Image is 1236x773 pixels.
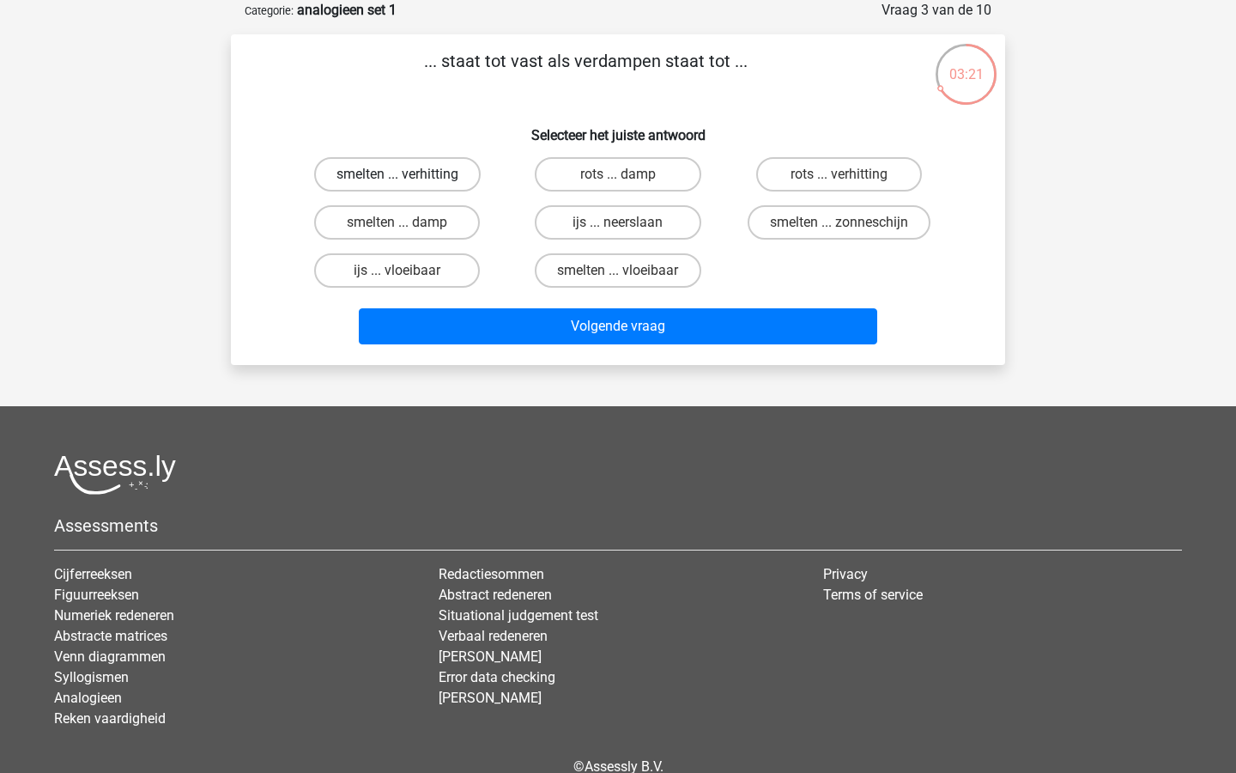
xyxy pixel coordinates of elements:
[439,607,598,624] a: Situational judgement test
[439,669,555,685] a: Error data checking
[439,648,542,665] a: [PERSON_NAME]
[54,648,166,665] a: Venn diagrammen
[258,48,913,100] p: ... staat tot vast als verdampen staat tot ...
[54,566,132,582] a: Cijferreeksen
[359,308,878,344] button: Volgende vraag
[54,669,129,685] a: Syllogismen
[314,157,481,192] label: smelten ... verhitting
[439,628,548,644] a: Verbaal redeneren
[297,2,397,18] strong: analogieen set 1
[314,205,480,240] label: smelten ... damp
[439,566,544,582] a: Redactiesommen
[439,587,552,603] a: Abstract redeneren
[54,587,139,603] a: Figuurreeksen
[245,4,294,17] small: Categorie:
[535,253,700,288] label: smelten ... vloeibaar
[748,205,930,240] label: smelten ... zonneschijn
[54,515,1182,536] h5: Assessments
[258,113,978,143] h6: Selecteer het juiste antwoord
[439,690,542,706] a: [PERSON_NAME]
[823,566,868,582] a: Privacy
[54,710,166,727] a: Reken vaardigheid
[54,690,122,706] a: Analogieen
[314,253,480,288] label: ijs ... vloeibaar
[823,587,923,603] a: Terms of service
[535,205,700,240] label: ijs ... neerslaan
[934,42,998,85] div: 03:21
[54,628,167,644] a: Abstracte matrices
[756,157,922,192] label: rots ... verhitting
[535,157,700,192] label: rots ... damp
[54,454,176,495] img: Assessly logo
[54,607,174,624] a: Numeriek redeneren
